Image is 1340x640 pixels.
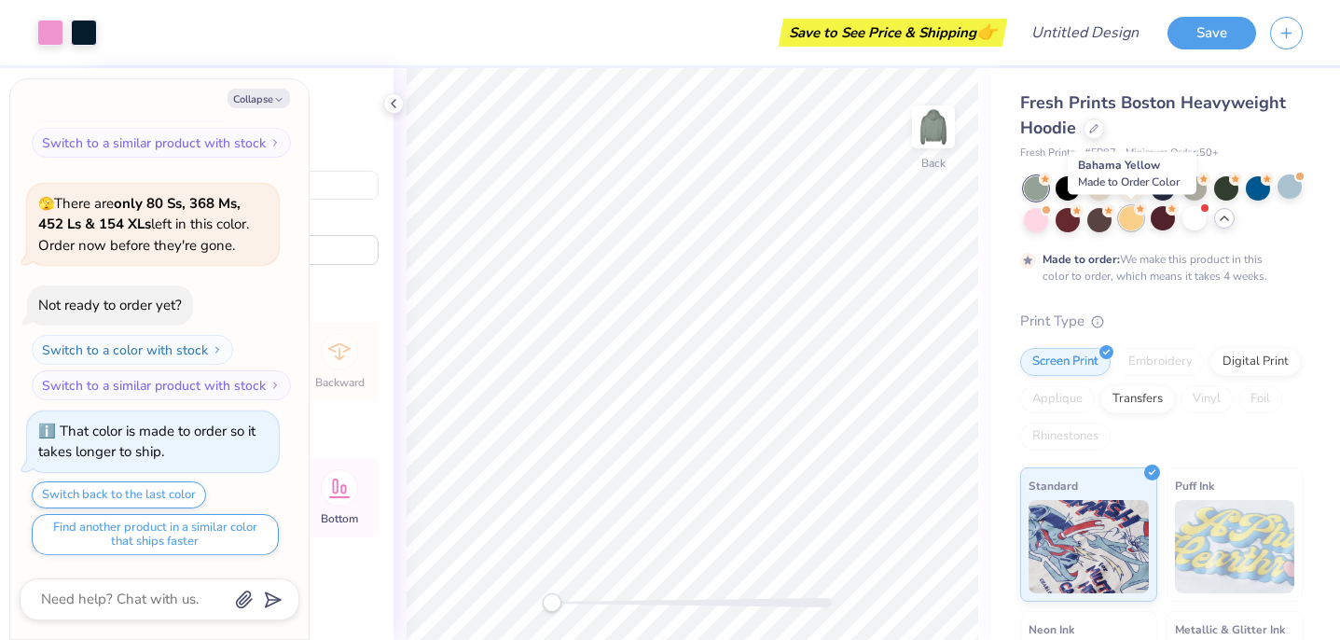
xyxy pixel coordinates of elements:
div: Vinyl [1181,385,1233,413]
strong: only 80 Ss, 368 Ms, 452 Ls & 154 XLs [38,194,241,234]
span: Made to Order Color [1078,174,1180,189]
span: Neon Ink [1029,619,1074,639]
div: Embroidery [1116,348,1205,376]
div: Screen Print [1020,348,1111,376]
div: Rhinestones [1020,423,1111,451]
img: Switch to a similar product with stock [269,137,281,148]
span: Fresh Prints [1020,146,1075,161]
img: Back [915,108,952,146]
button: Switch to a color with stock [32,335,233,365]
div: Digital Print [1210,348,1301,376]
div: Save to See Price & Shipping [783,19,1002,47]
span: 👉 [976,21,997,43]
button: Save [1167,17,1256,49]
span: Fresh Prints Boston Heavyweight Hoodie [1020,91,1286,139]
img: Switch to a color with stock [212,344,223,355]
span: There are left in this color. Order now before they're gone. [38,194,249,255]
input: Untitled Design [1016,14,1154,51]
button: Switch to a similar product with stock [32,128,291,158]
img: Switch to a similar product with stock [269,380,281,391]
div: Applique [1020,385,1095,413]
div: Accessibility label [543,593,561,612]
strong: Made to order: [1043,252,1120,267]
span: Standard [1029,476,1078,495]
img: Puff Ink [1175,500,1295,593]
div: Not ready to order yet? [38,296,182,314]
span: 🫣 [38,195,54,213]
div: Transfers [1100,385,1175,413]
button: Switch to a color with stock [32,92,233,122]
div: Print Type [1020,311,1303,332]
div: Bahama Yellow [1068,152,1196,195]
div: Foil [1238,385,1282,413]
span: Metallic & Glitter Ink [1175,619,1285,639]
div: We make this product in this color to order, which means it takes 4 weeks. [1043,251,1272,285]
img: Standard [1029,500,1149,593]
div: Back [921,155,946,172]
span: Bottom [321,511,358,526]
button: Find another product in a similar color that ships faster [32,514,279,555]
button: Switch back to the last color [32,481,206,508]
span: Puff Ink [1175,476,1214,495]
button: Switch to a similar product with stock [32,370,291,400]
div: That color is made to order so it takes longer to ship. [38,422,256,462]
button: Collapse [228,89,290,108]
